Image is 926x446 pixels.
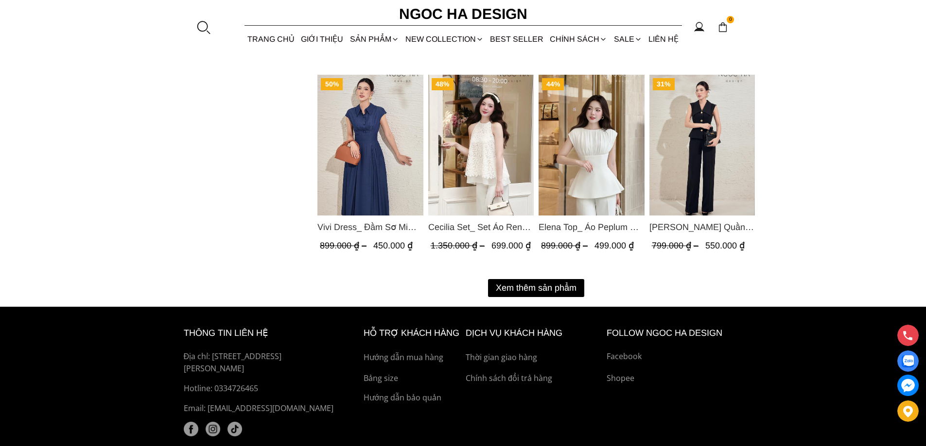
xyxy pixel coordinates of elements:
[206,422,220,436] img: instagram
[184,326,341,340] h6: thông tin liên hệ
[649,75,755,215] a: Product image - Lara Pants_ Quần Suông Trắng Q059
[897,350,919,372] a: Display image
[651,241,700,250] span: 799.000 ₫
[184,382,341,395] a: Hotline: 0334726465
[541,241,590,250] span: 899.000 ₫
[902,355,914,367] img: Display image
[649,220,755,234] a: Link to Lara Pants_ Quần Suông Trắng Q059
[402,26,487,52] a: NEW COLLECTION
[466,372,602,385] a: Chính sách đổi trả hàng
[320,241,369,250] span: 899.000 ₫
[539,75,645,215] a: Product image - Elena Top_ Áo Peplum Cổ Nhún Màu Trắng A1066
[607,326,743,340] h6: Follow ngoc ha Design
[428,220,534,234] a: Link to Cecilia Set_ Set Áo Ren Cổ Yếm Quần Suông Màu Kem BQ015
[466,326,602,340] h6: Dịch vụ khách hàng
[428,220,534,234] span: Cecilia Set_ Set Áo Ren Cổ Yếm Quần Suông Màu Kem BQ015
[317,220,423,234] span: Vivi Dress_ Đầm Sơ Mi Rớt Vai Bò Lụa Màu Xanh D1000
[428,75,534,215] a: Product image - Cecilia Set_ Set Áo Ren Cổ Yếm Quần Suông Màu Kem BQ015
[488,279,584,297] button: Xem thêm sản phẩm
[347,26,402,52] div: SẢN PHẨM
[897,375,919,396] a: messenger
[430,241,487,250] span: 1.350.000 ₫
[364,326,461,340] h6: hỗ trợ khách hàng
[717,22,728,33] img: img-CART-ICON-ksit0nf1
[607,350,743,363] a: Facebook
[184,350,341,375] p: Địa chỉ: [STREET_ADDRESS][PERSON_NAME]
[705,241,744,250] span: 550.000 ₫
[594,241,634,250] span: 499.000 ₫
[184,422,198,436] a: facebook (1)
[649,220,755,234] span: [PERSON_NAME] Quần Suông Trắng Q059
[727,16,734,24] span: 0
[364,392,461,404] a: Hướng dẫn bảo quản
[466,351,602,364] a: Thời gian giao hàng
[649,75,755,215] img: Lara Pants_ Quần Suông Trắng Q059
[227,422,242,436] a: tiktok
[373,241,413,250] span: 450.000 ₫
[245,26,298,52] a: TRANG CHỦ
[487,26,547,52] a: BEST SELLER
[428,75,534,215] img: Cecilia Set_ Set Áo Ren Cổ Yếm Quần Suông Màu Kem BQ015
[317,75,423,215] img: Vivi Dress_ Đầm Sơ Mi Rớt Vai Bò Lụa Màu Xanh D1000
[184,402,341,415] p: Email: [EMAIL_ADDRESS][DOMAIN_NAME]
[364,372,461,385] a: Bảng size
[390,2,536,26] a: Ngoc Ha Design
[611,26,645,52] a: SALE
[539,220,645,234] span: Elena Top_ Áo Peplum Cổ Nhún Màu Trắng A1066
[645,26,681,52] a: LIÊN HỆ
[491,241,530,250] span: 699.000 ₫
[317,75,423,215] a: Product image - Vivi Dress_ Đầm Sơ Mi Rớt Vai Bò Lụa Màu Xanh D1000
[547,26,611,52] div: Chính sách
[298,26,347,52] a: GIỚI THIỆU
[539,75,645,215] img: Elena Top_ Áo Peplum Cổ Nhún Màu Trắng A1066
[539,220,645,234] a: Link to Elena Top_ Áo Peplum Cổ Nhún Màu Trắng A1066
[364,351,461,364] a: Hướng dẫn mua hàng
[317,220,423,234] a: Link to Vivi Dress_ Đầm Sơ Mi Rớt Vai Bò Lụa Màu Xanh D1000
[607,372,743,385] a: Shopee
